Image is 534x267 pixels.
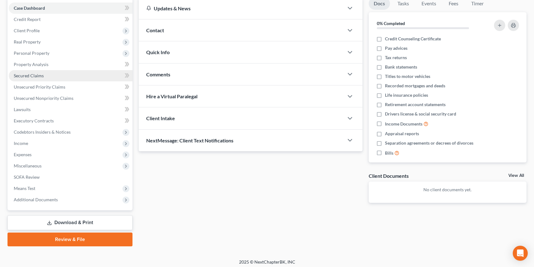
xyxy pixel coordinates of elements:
span: Appraisal reports [385,131,419,137]
span: Quick Info [146,49,170,55]
span: Miscellaneous [14,163,42,168]
a: Executory Contracts [9,115,132,126]
span: Credit Report [14,17,41,22]
span: Secured Claims [14,73,44,78]
span: Property Analysis [14,62,48,67]
a: Download & Print [7,215,132,230]
span: NextMessage: Client Text Notifications [146,137,233,143]
div: Updates & News [146,5,336,12]
a: Review & File [7,233,132,246]
span: Tax returns [385,54,407,61]
strong: 0% Completed [377,21,405,26]
span: SOFA Review [14,174,40,180]
span: Contact [146,27,164,33]
a: SOFA Review [9,172,132,183]
span: Executory Contracts [14,118,54,123]
span: Pay advices [385,45,407,51]
a: Case Dashboard [9,3,132,14]
a: Property Analysis [9,59,132,70]
span: Income [14,141,28,146]
span: Comments [146,71,170,77]
span: Unsecured Nonpriority Claims [14,95,73,101]
span: Hire a Virtual Paralegal [146,93,197,99]
span: Real Property [14,39,41,44]
span: Codebtors Insiders & Notices [14,129,71,135]
span: Unsecured Priority Claims [14,84,65,90]
span: Expenses [14,152,32,157]
span: Case Dashboard [14,5,45,11]
span: Bank statements [385,64,417,70]
span: Drivers license & social security card [385,111,456,117]
span: Titles to motor vehicles [385,73,430,80]
a: Lawsuits [9,104,132,115]
span: Client Profile [14,28,40,33]
p: No client documents yet. [374,187,522,193]
a: View All [508,173,524,178]
span: Separation agreements or decrees of divorces [385,140,473,146]
a: Credit Report [9,14,132,25]
span: Credit Counseling Certificate [385,36,441,42]
span: Means Test [14,186,35,191]
span: Bills [385,150,393,156]
span: Additional Documents [14,197,58,202]
span: Lawsuits [14,107,31,112]
span: Retirement account statements [385,101,446,108]
span: Income Documents [385,121,422,127]
a: Unsecured Nonpriority Claims [9,93,132,104]
span: Life insurance policies [385,92,428,98]
span: Recorded mortgages and deeds [385,83,445,89]
span: Client Intake [146,115,175,121]
div: Open Intercom Messenger [513,246,528,261]
div: Client Documents [369,172,409,179]
a: Unsecured Priority Claims [9,81,132,93]
span: Personal Property [14,50,49,56]
a: Secured Claims [9,70,132,81]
